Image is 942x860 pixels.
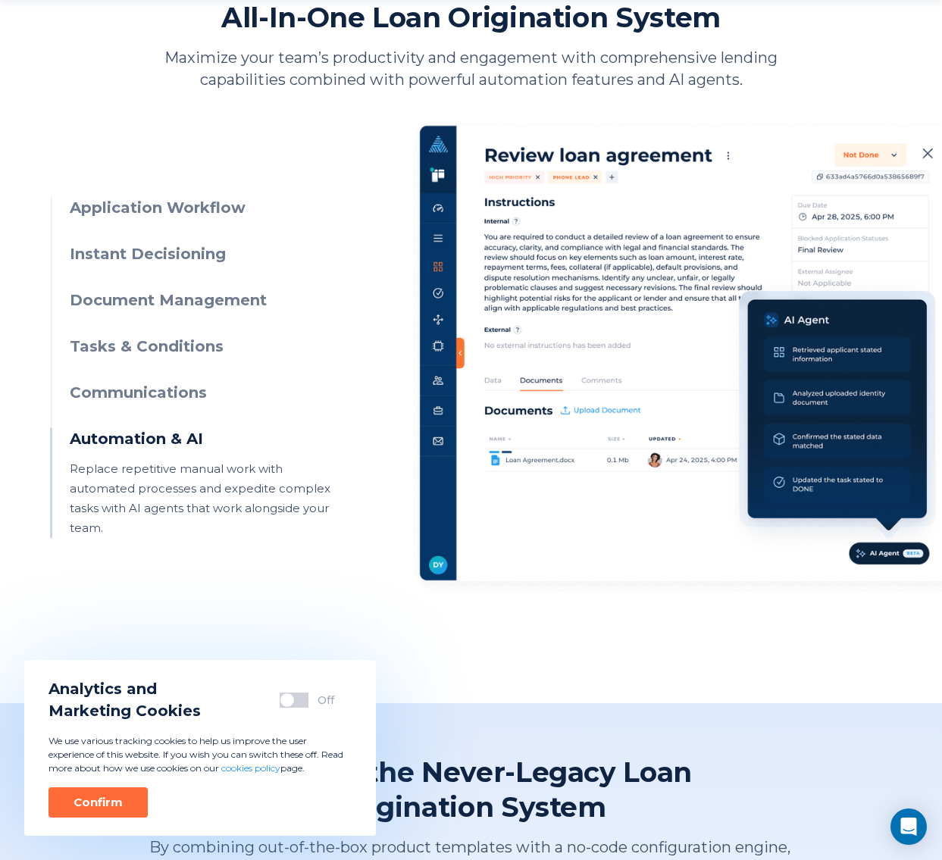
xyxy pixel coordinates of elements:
[70,428,345,450] h3: Automation & AI
[70,197,345,219] h3: Application Workflow
[49,700,201,722] span: Marketing Cookies
[221,762,280,774] a: cookies policy
[49,787,148,818] button: Confirm
[49,678,201,700] span: Analytics and
[70,243,345,265] h3: Instant Decisioning
[49,734,352,775] p: We use various tracking cookies to help us improve the user experience of this website. If you wi...
[248,755,692,790] span: DigiFi is the Never-Legacy Loan
[318,693,334,708] div: Off
[74,795,123,810] div: Confirm
[70,382,345,404] h3: Communications
[70,336,345,358] h3: Tasks & Conditions
[142,47,801,91] p: Maximize your team’s productivity and engagement with comprehensive lending capabilities combined...
[70,289,345,311] h3: Document Management
[248,790,692,824] span: Origination System
[70,459,345,538] p: Replace repetitive manual work with automated processes and expedite complex tasks with AI agents...
[890,808,927,845] div: Open Intercom Messenger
